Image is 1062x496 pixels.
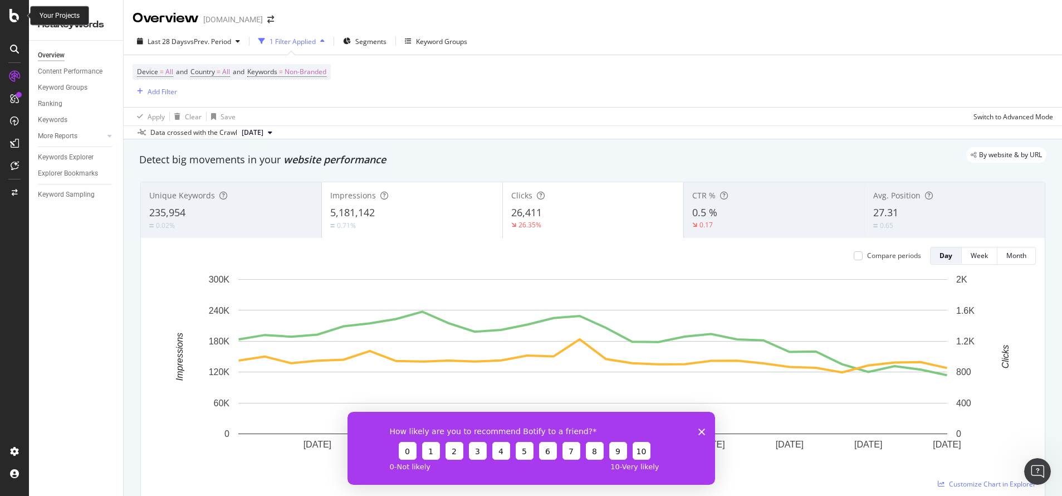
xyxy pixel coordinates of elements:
[285,64,326,80] span: Non-Branded
[692,206,717,219] span: 0.5 %
[38,168,115,179] a: Explorer Bookmarks
[149,206,185,219] span: 235,954
[148,87,177,96] div: Add Filter
[330,206,375,219] span: 5,181,142
[38,66,115,77] a: Content Performance
[699,220,713,230] div: 0.17
[38,152,94,163] div: Keywords Explorer
[962,247,997,265] button: Week
[867,251,921,260] div: Compare periods
[997,247,1036,265] button: Month
[38,114,115,126] a: Keywords
[938,479,1036,489] a: Customize Chart in Explorer
[279,67,283,76] span: =
[518,220,541,230] div: 26.35%
[511,206,542,219] span: 26,411
[149,224,154,227] img: Equal
[224,429,229,439] text: 0
[38,82,115,94] a: Keyword Groups
[400,32,472,50] button: Keyword Groups
[267,16,274,23] div: arrow-right-arrow-left
[209,305,230,315] text: 240K
[38,98,115,110] a: Ranking
[165,64,173,80] span: All
[971,251,988,260] div: Week
[270,37,316,46] div: 1 Filter Applied
[854,440,882,449] text: [DATE]
[150,274,1036,467] svg: A chart.
[222,64,230,80] span: All
[348,412,715,485] iframe: Survey from Botify
[38,50,65,61] div: Overview
[949,479,1036,489] span: Customize Chart in Explorer
[38,130,104,142] a: More Reports
[692,190,716,201] span: CTR %
[38,168,98,179] div: Explorer Bookmarks
[217,67,221,76] span: =
[148,37,187,46] span: Last 28 Days
[337,221,356,230] div: 0.71%
[203,14,263,25] div: [DOMAIN_NAME]
[956,337,975,346] text: 1.2K
[973,112,1053,121] div: Switch to Advanced Mode
[304,440,331,449] text: [DATE]
[137,67,158,76] span: Device
[873,224,878,227] img: Equal
[956,367,971,377] text: 800
[148,112,165,121] div: Apply
[175,333,184,381] text: Impressions
[38,114,67,126] div: Keywords
[185,112,202,121] div: Clear
[979,152,1042,158] span: By website & by URL
[355,37,386,46] span: Segments
[133,9,199,28] div: Overview
[209,275,230,284] text: 300K
[873,190,921,201] span: Avg. Position
[209,367,230,377] text: 120K
[40,11,80,21] div: Your Projects
[160,67,164,76] span: =
[956,429,961,439] text: 0
[880,221,893,230] div: 0.65
[939,251,952,260] div: Day
[242,128,263,138] span: 2025 Sep. 14th
[187,37,231,46] span: vs Prev. Period
[38,98,62,110] div: Ranking
[156,221,175,230] div: 0.02%
[133,32,244,50] button: Last 28 DaysvsPrev. Period
[254,32,329,50] button: 1 Filter Applied
[38,50,115,61] a: Overview
[873,206,898,219] span: 27.31
[150,128,237,138] div: Data crossed with the Crawl
[38,189,115,201] a: Keyword Sampling
[956,305,975,315] text: 1.6K
[214,398,230,408] text: 60K
[190,67,215,76] span: Country
[1001,345,1010,369] text: Clicks
[237,126,277,139] button: [DATE]
[38,152,115,163] a: Keywords Explorer
[209,337,230,346] text: 180K
[956,398,971,408] text: 400
[247,67,277,76] span: Keywords
[233,67,244,76] span: and
[38,66,102,77] div: Content Performance
[416,37,467,46] div: Keyword Groups
[330,190,376,201] span: Impressions
[133,108,165,125] button: Apply
[176,67,188,76] span: and
[933,440,961,449] text: [DATE]
[170,108,202,125] button: Clear
[966,147,1046,163] div: legacy label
